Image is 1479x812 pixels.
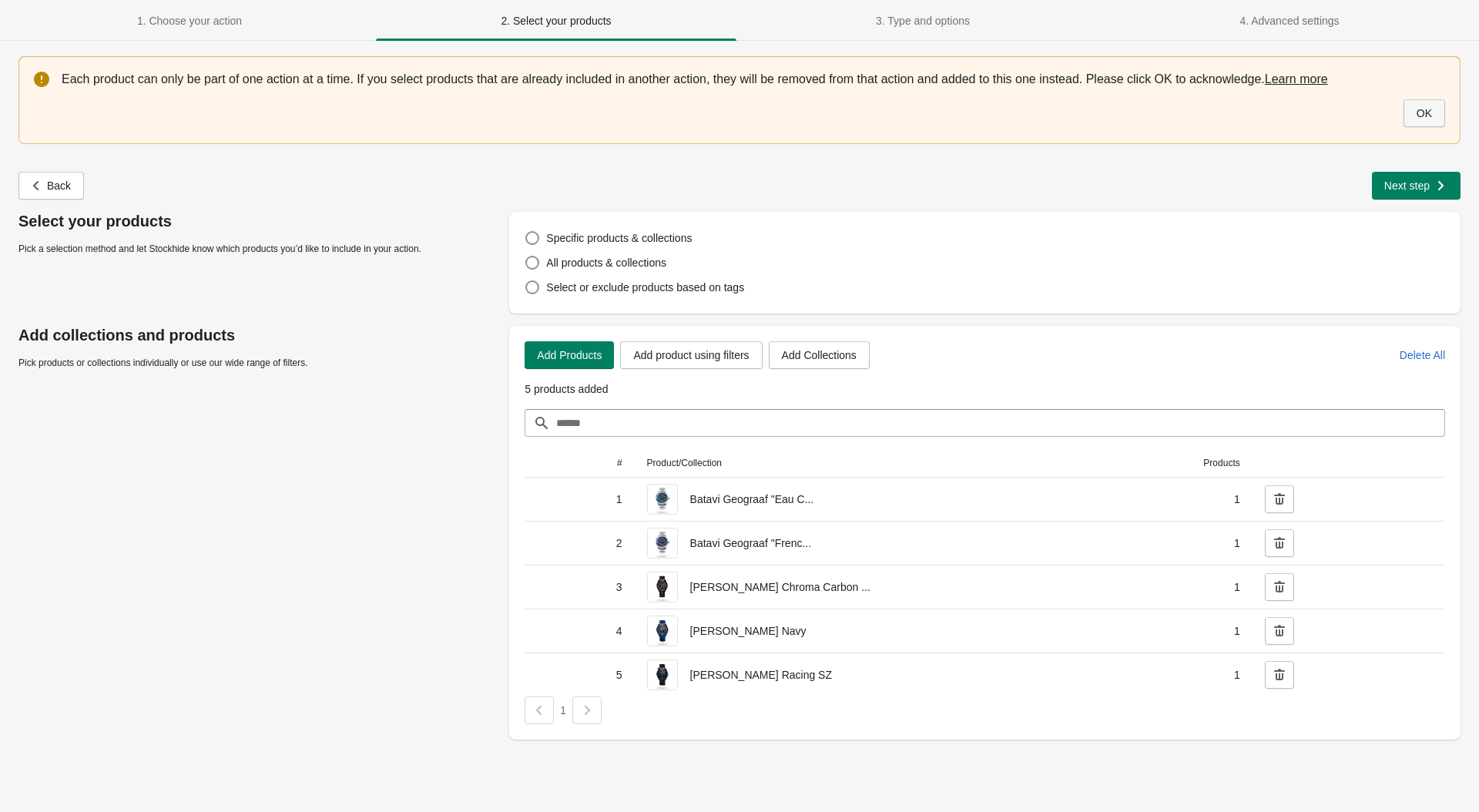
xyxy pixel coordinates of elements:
[1404,99,1445,127] button: OK
[525,449,634,478] th: #
[1034,565,1253,609] td: 1
[546,281,744,294] span: Select or exclude products based on tags
[690,581,870,593] span: [PERSON_NAME] Chroma Carbon ...
[782,349,857,361] span: Add Collections
[18,243,494,255] p: Pick a selection method and let Stockhide know which products you’d like to include in your action.
[501,15,611,27] span: 2. Select your products
[1384,180,1430,192] span: Next step
[137,15,242,27] span: 1. Choose your action
[560,704,566,716] span: 1
[18,212,494,230] p: Select your products
[876,15,970,27] span: 3. Type and options
[537,349,602,361] span: Add Products
[18,326,494,344] p: Add collections and products
[650,485,673,514] img: Batavi Geograaf "Eau Claire"
[537,667,622,683] span: 5
[650,660,673,690] img: Bomberg Racing SZ
[1400,349,1445,361] span: Delete All
[1034,478,1253,521] td: 1
[620,341,762,369] button: Add product using filters
[62,72,1445,87] p: Each product can only be part of one action at a time. If you select products that are already in...
[650,572,673,602] img: Bomberg Chroma Carbon Black
[690,537,812,549] span: Batavi Geograaf "Frenc...
[1034,609,1253,653] td: 1
[690,669,832,681] span: [PERSON_NAME] Racing SZ
[537,492,622,507] span: 1
[1265,72,1328,86] a: Learn more
[537,535,622,551] span: 2
[18,172,84,200] button: Back
[525,690,1445,724] nav: Pagination
[650,616,673,646] img: Bomberg Navy
[537,623,622,639] span: 4
[690,625,807,637] span: [PERSON_NAME] Navy
[47,180,71,192] span: Back
[1393,341,1451,369] button: Delete All
[633,349,749,361] span: Add product using filters
[1034,653,1253,696] td: 1
[690,493,814,505] span: Batavi Geograaf "Eau C...
[1239,15,1339,27] span: 4. Advanced settings
[546,232,692,244] span: Specific products & collections
[1372,172,1461,200] button: Next step
[1034,521,1253,565] td: 1
[1034,449,1253,478] th: Products
[650,528,673,558] img: Batavi Geograaf "French Lavander"
[525,341,614,369] button: Add Products
[1417,107,1432,119] span: OK
[537,579,622,595] span: 3
[546,257,666,269] span: All products & collections
[635,449,1034,478] th: Product/Collection
[769,341,870,369] button: Add Collections
[525,381,1445,397] p: 5 products added
[18,357,494,369] p: Pick products or collections individually or use our wide range of filters.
